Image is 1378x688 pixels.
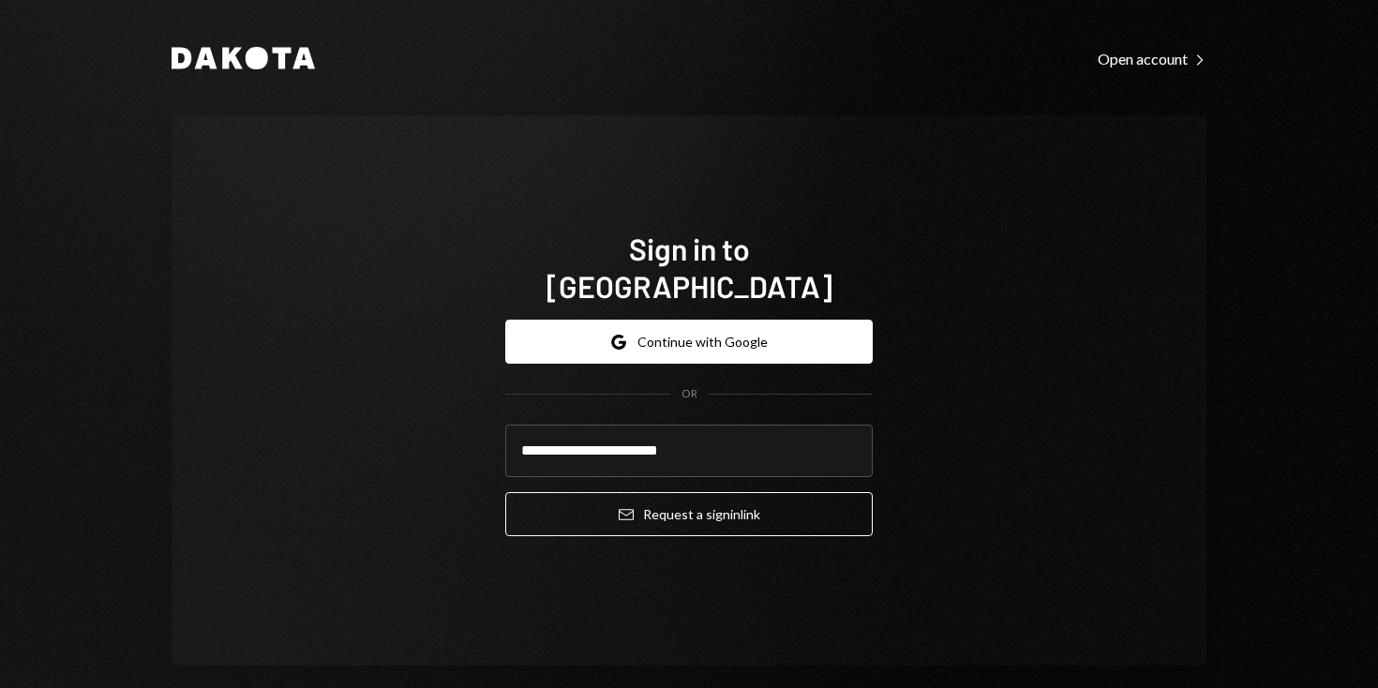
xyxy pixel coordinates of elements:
[505,492,873,536] button: Request a signinlink
[505,230,873,305] h1: Sign in to [GEOGRAPHIC_DATA]
[682,386,697,402] div: OR
[505,320,873,364] button: Continue with Google
[1098,50,1206,68] div: Open account
[1098,48,1206,68] a: Open account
